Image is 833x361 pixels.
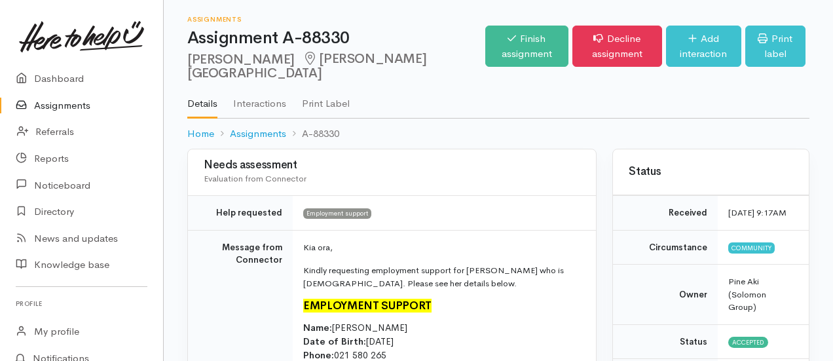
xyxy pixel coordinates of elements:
span: [PERSON_NAME] [332,322,407,333]
h6: Profile [16,295,147,313]
span: Date of Birth: [303,335,366,347]
h2: [PERSON_NAME] [187,52,485,81]
h6: Assignments [187,16,485,23]
span: [PERSON_NAME][GEOGRAPHIC_DATA] [187,50,426,81]
a: Home [187,126,214,142]
font: EMPLOYMENT SUPPORT [303,299,432,313]
h3: Status [629,166,793,178]
a: Print Label [302,81,350,117]
a: Decline assignment [572,26,662,67]
td: Circumstance [613,230,718,265]
h3: Needs assessment [204,159,580,172]
span: [DATE] [366,335,394,347]
a: Interactions [233,81,286,117]
span: Community [728,242,775,253]
h1: Assignment A-88330 [187,29,485,48]
p: Kia ora, [303,241,580,254]
td: Owner [613,265,718,325]
li: A-88330 [286,126,339,142]
a: Assignments [230,126,286,142]
span: Name: [303,322,332,333]
span: Employment support [303,208,371,219]
a: Details [187,81,217,119]
td: Help requested [188,196,293,231]
a: Add interaction [666,26,741,67]
a: Finish assignment [485,26,568,67]
time: [DATE] 9:17AM [728,207,787,218]
td: Status [613,324,718,359]
span: Pine Aki (Solomon Group) [728,276,766,313]
nav: breadcrumb [187,119,809,149]
span: Accepted [728,337,768,347]
p: Kindly requesting employment support for [PERSON_NAME] who is [DEMOGRAPHIC_DATA]. Please see her ... [303,264,580,290]
span: Phone: [303,349,334,361]
span: 021 580 265 [334,349,386,361]
span: Evaluation from Connector [204,173,306,184]
td: Received [613,196,718,231]
a: Print label [745,26,805,67]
